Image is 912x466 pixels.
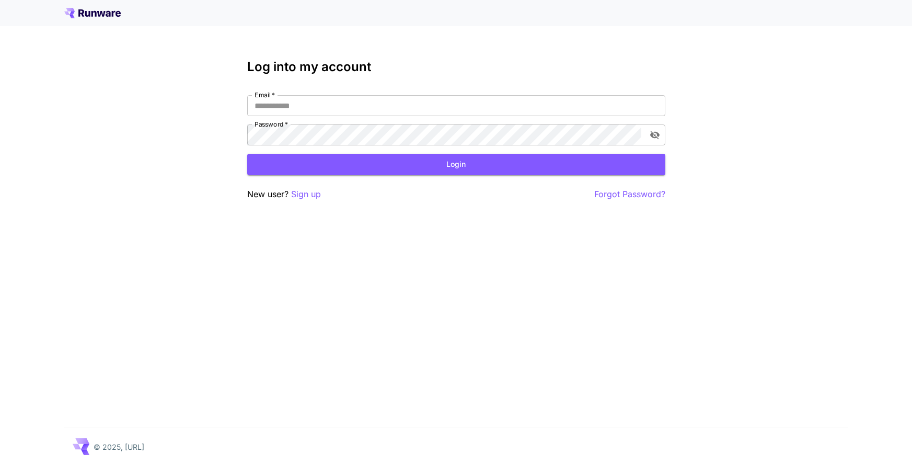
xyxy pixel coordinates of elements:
h3: Log into my account [247,60,665,74]
p: New user? [247,188,321,201]
button: Login [247,154,665,175]
button: Sign up [291,188,321,201]
button: toggle password visibility [645,126,664,144]
button: Forgot Password? [594,188,665,201]
label: Email [255,90,275,99]
p: © 2025, [URL] [94,441,144,452]
label: Password [255,120,288,129]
